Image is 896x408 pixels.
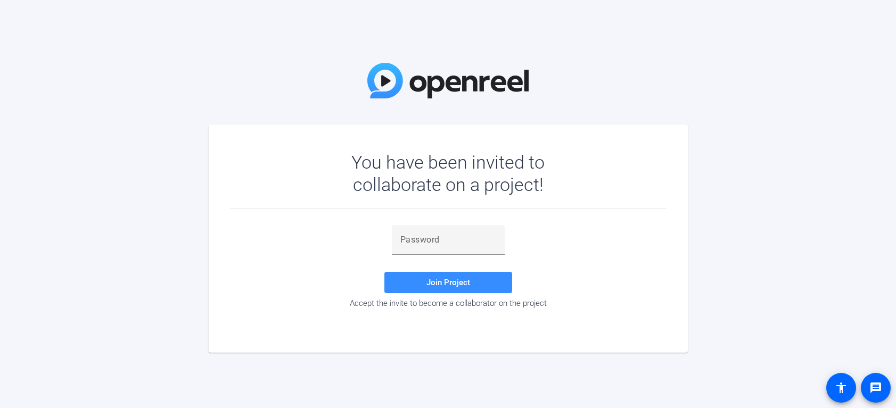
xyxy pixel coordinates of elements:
[367,63,529,98] img: OpenReel Logo
[869,381,882,394] mat-icon: message
[426,278,470,287] span: Join Project
[230,298,667,308] div: Accept the invite to become a collaborator on the project
[835,381,848,394] mat-icon: accessibility
[320,151,576,196] div: You have been invited to collaborate on a project!
[384,272,512,293] button: Join Project
[400,234,496,246] input: Password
